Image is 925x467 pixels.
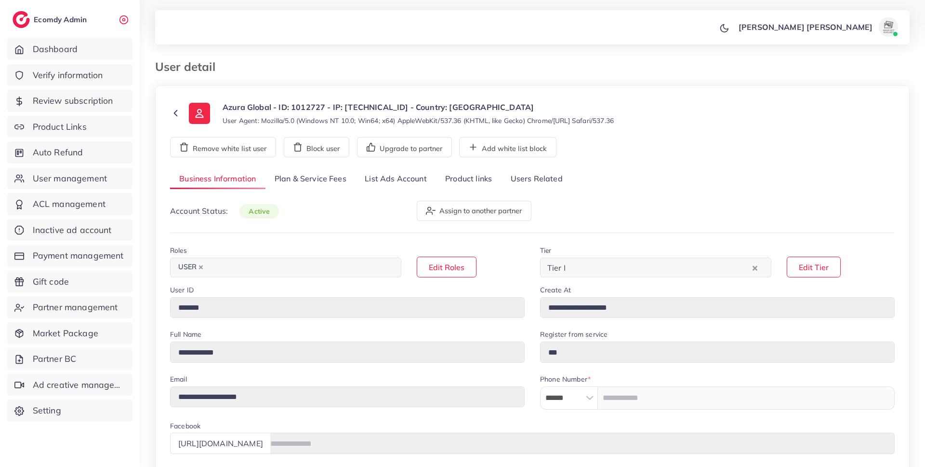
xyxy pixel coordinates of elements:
[209,260,389,275] input: Search for option
[33,121,87,133] span: Product Links
[459,137,556,157] button: Add white list block
[7,399,132,422] a: Setting
[7,38,132,60] a: Dashboard
[7,296,132,318] a: Partner management
[33,43,78,55] span: Dashboard
[7,64,132,86] a: Verify information
[739,21,872,33] p: [PERSON_NAME] [PERSON_NAME]
[170,205,279,217] p: Account Status:
[540,285,571,295] label: Create At
[33,198,106,210] span: ACL management
[356,169,436,190] a: List Ads Account
[33,172,107,185] span: User management
[436,169,501,190] a: Product links
[284,137,349,157] button: Block user
[33,353,77,365] span: Partner BC
[223,116,614,125] small: User Agent: Mozilla/5.0 (Windows NT 10.0; Win64; x64) AppleWebKit/537.36 (KHTML, like Gecko) Chro...
[501,169,571,190] a: Users Related
[33,224,112,236] span: Inactive ad account
[155,60,223,74] h3: User detail
[223,101,614,113] p: Azura Global - ID: 1012727 - IP: [TECHNICAL_ID] - Country: [GEOGRAPHIC_DATA]
[174,261,208,274] span: USER
[170,169,265,190] a: Business Information
[33,327,98,340] span: Market Package
[7,90,132,112] a: Review subscription
[33,95,113,107] span: Review subscription
[7,116,132,138] a: Product Links
[33,275,69,288] span: Gift code
[879,17,898,37] img: avatar
[7,322,132,344] a: Market Package
[170,246,187,255] label: Roles
[33,249,124,262] span: Payment management
[13,11,89,28] a: logoEcomdy Admin
[417,257,476,277] button: Edit Roles
[568,260,750,275] input: Search for option
[753,262,757,273] button: Clear Selected
[239,204,279,219] span: active
[733,17,902,37] a: [PERSON_NAME] [PERSON_NAME]avatar
[170,374,187,384] label: Email
[170,330,201,339] label: Full Name
[170,285,194,295] label: User ID
[787,257,841,277] button: Edit Tier
[540,330,608,339] label: Register from service
[265,169,356,190] a: Plan & Service Fees
[357,137,452,157] button: Upgrade to partner
[189,103,210,124] img: ic-user-info.36bf1079.svg
[33,379,125,391] span: Ad creative management
[170,258,401,277] div: Search for option
[7,348,132,370] a: Partner BC
[417,201,531,221] button: Assign to another partner
[540,246,552,255] label: Tier
[540,258,771,277] div: Search for option
[7,167,132,190] a: User management
[7,271,132,293] a: Gift code
[170,137,276,157] button: Remove white list user
[13,11,30,28] img: logo
[34,15,89,24] h2: Ecomdy Admin
[7,193,132,215] a: ACL management
[33,146,83,159] span: Auto Refund
[7,245,132,267] a: Payment management
[170,421,200,431] label: Facebook
[33,404,61,417] span: Setting
[540,374,591,384] label: Phone Number
[7,219,132,241] a: Inactive ad account
[7,374,132,396] a: Ad creative management
[170,433,271,453] div: [URL][DOMAIN_NAME]
[33,69,103,82] span: Verify information
[33,301,118,314] span: Partner management
[545,261,568,275] span: Tier I
[198,265,203,270] button: Deselect USER
[7,141,132,164] a: Auto Refund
